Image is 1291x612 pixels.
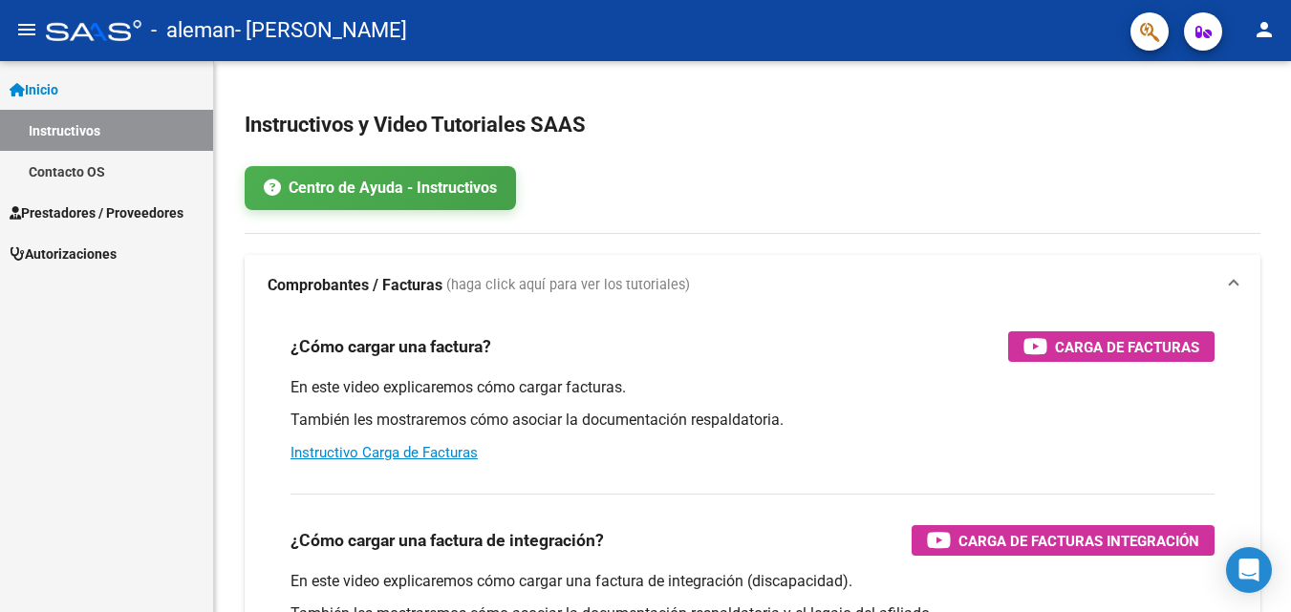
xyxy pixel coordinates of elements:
[10,202,183,223] span: Prestadores / Proveedores
[290,444,478,461] a: Instructivo Carga de Facturas
[958,529,1199,553] span: Carga de Facturas Integración
[290,527,604,554] h3: ¿Cómo cargar una factura de integración?
[245,255,1260,316] mat-expansion-panel-header: Comprobantes / Facturas (haga click aquí para ver los tutoriales)
[15,18,38,41] mat-icon: menu
[151,10,235,52] span: - aleman
[245,107,1260,143] h2: Instructivos y Video Tutoriales SAAS
[290,410,1215,431] p: También les mostraremos cómo asociar la documentación respaldatoria.
[1226,547,1272,593] div: Open Intercom Messenger
[290,333,491,360] h3: ¿Cómo cargar una factura?
[1253,18,1276,41] mat-icon: person
[912,525,1215,556] button: Carga de Facturas Integración
[1008,331,1215,362] button: Carga de Facturas
[10,79,58,100] span: Inicio
[1055,335,1199,359] span: Carga de Facturas
[245,166,516,210] a: Centro de Ayuda - Instructivos
[235,10,407,52] span: - [PERSON_NAME]
[10,243,117,264] span: Autorizaciones
[446,275,690,296] span: (haga click aquí para ver los tutoriales)
[268,275,442,296] strong: Comprobantes / Facturas
[290,571,1215,592] p: En este video explicaremos cómo cargar una factura de integración (discapacidad).
[290,377,1215,398] p: En este video explicaremos cómo cargar facturas.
